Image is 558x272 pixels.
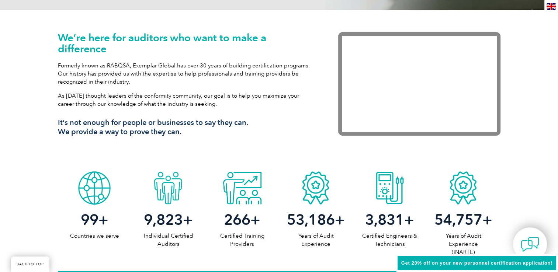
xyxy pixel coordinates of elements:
[144,211,183,229] span: 9,823
[205,214,279,226] h2: +
[131,232,205,248] p: Individual Certified Auditors
[279,232,353,248] p: Years of Audit Experience
[401,260,552,266] span: Get 20% off on your new personnel certification application!
[338,32,500,136] iframe: Exemplar Global: Working together to make a difference
[434,211,482,229] span: 54,757
[353,214,426,226] h2: +
[58,32,316,54] h1: We’re here for auditors who want to make a difference
[426,214,500,226] h2: +
[521,235,539,254] img: contact-chat.png
[279,214,353,226] h2: +
[58,214,132,226] h2: +
[224,211,250,229] span: 266
[58,62,316,86] p: Formerly known as RABQSA, Exemplar Global has over 30 years of building certification programs. O...
[426,232,500,256] p: Years of Audit Experience (iNARTE)
[58,118,316,136] h3: It’s not enough for people or businesses to say they can. We provide a way to prove they can.
[131,214,205,226] h2: +
[58,232,132,240] p: Countries we serve
[11,257,49,272] a: BACK TO TOP
[58,92,316,108] p: As [DATE] thought leaders of the conformity community, our goal is to help you maximize your care...
[205,232,279,248] p: Certified Training Providers
[353,232,426,248] p: Certified Engineers & Technicians
[81,211,98,229] span: 99
[365,211,404,229] span: 3,831
[287,211,335,229] span: 53,186
[547,3,556,10] img: en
